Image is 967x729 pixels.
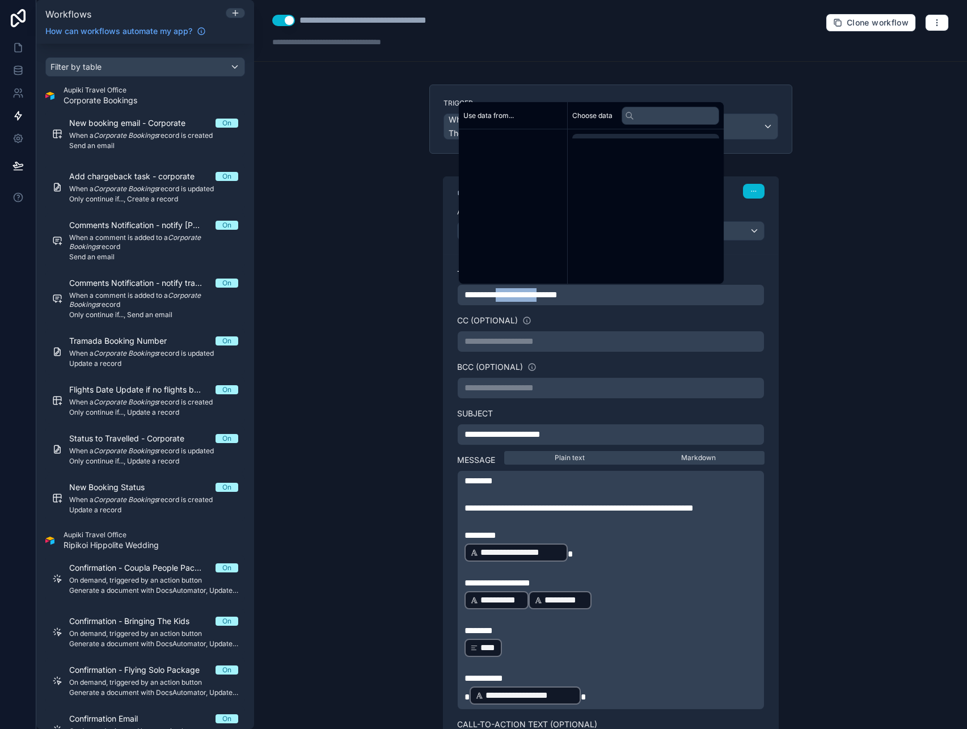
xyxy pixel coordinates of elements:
label: Message [457,454,495,466]
span: Use data from... [463,111,514,120]
label: Action [457,208,765,217]
span: Clone workflow [847,18,909,28]
label: CC (optional) [457,315,518,326]
label: Trigger [444,99,778,108]
label: BCC (optional) [457,361,523,373]
span: Workflows [45,9,91,20]
label: To [457,268,468,280]
span: How can workflows automate my app? [45,26,192,37]
span: Choose data [572,111,613,120]
label: Subject [457,408,765,419]
span: Plain text [555,453,585,462]
span: The workflow will run when a new comment is added [449,128,644,138]
span: When a comment is added to a record [449,114,663,125]
button: Send an email [457,221,765,241]
button: When a comment is added to aCorporate BookingsrecordThe workflow will run when a new comment is a... [444,113,778,140]
span: Markdown [681,453,716,462]
button: Clone workflow [826,14,916,32]
a: How can workflows automate my app? [41,26,210,37]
